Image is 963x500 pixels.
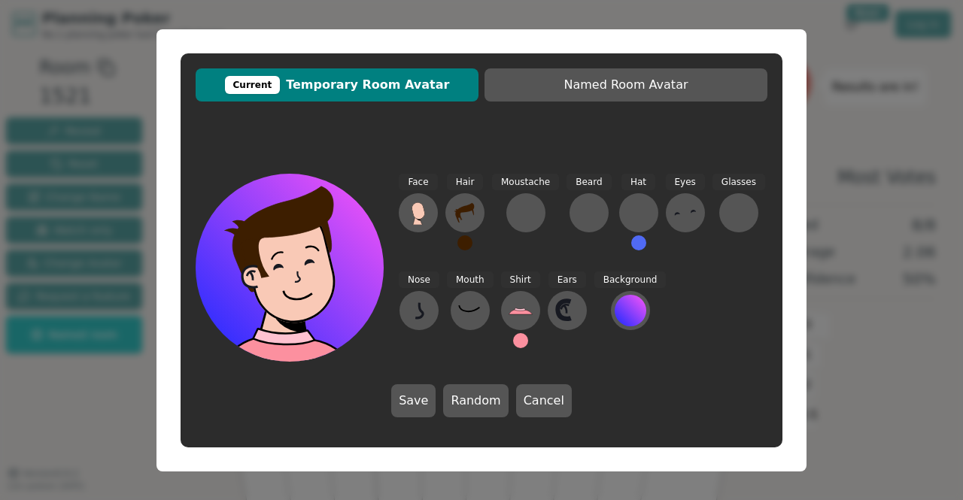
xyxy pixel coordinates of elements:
[501,271,540,289] span: Shirt
[621,174,655,191] span: Hat
[443,384,508,417] button: Random
[399,174,437,191] span: Face
[567,174,611,191] span: Beard
[203,76,471,94] span: Temporary Room Avatar
[548,271,586,289] span: Ears
[447,271,494,289] span: Mouth
[485,68,767,102] button: Named Room Avatar
[712,174,765,191] span: Glasses
[225,76,281,94] div: Current
[391,384,436,417] button: Save
[196,68,478,102] button: CurrentTemporary Room Avatar
[492,76,760,94] span: Named Room Avatar
[594,271,667,289] span: Background
[447,174,484,191] span: Hair
[492,174,559,191] span: Moustache
[666,174,705,191] span: Eyes
[516,384,572,417] button: Cancel
[399,271,439,289] span: Nose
